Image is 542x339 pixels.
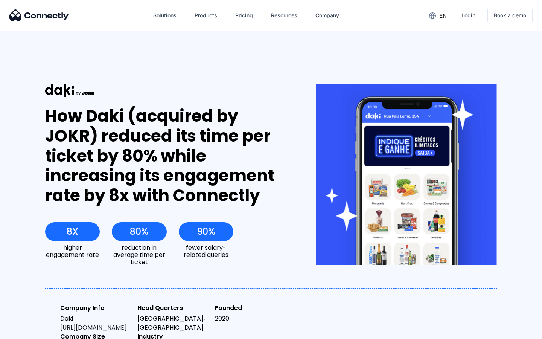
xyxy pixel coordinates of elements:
div: Solutions [153,10,177,21]
a: Book a demo [487,7,533,24]
div: [GEOGRAPHIC_DATA], [GEOGRAPHIC_DATA] [137,314,209,332]
div: fewer salary-related queries [179,244,233,258]
div: 8X [67,226,78,237]
ul: Language list [15,326,45,336]
div: Head Quarters [137,304,209,313]
div: Company [315,10,339,21]
div: Company Info [60,304,131,313]
div: Daki [60,314,131,332]
div: 90% [197,226,215,237]
div: reduction in average time per ticket [112,244,166,266]
aside: Language selected: English [8,326,45,336]
a: Login [455,6,481,24]
div: 80% [130,226,148,237]
div: How Daki (acquired by JOKR) reduced its time per ticket by 80% while increasing its engagement ra... [45,106,289,206]
img: Connectly Logo [9,9,69,21]
div: Founded [215,304,286,313]
div: en [439,11,447,21]
div: Pricing [235,10,253,21]
div: Resources [271,10,297,21]
a: [URL][DOMAIN_NAME] [60,323,127,332]
div: 2020 [215,314,286,323]
div: Login [461,10,475,21]
div: higher engagement rate [45,244,100,258]
a: Pricing [229,6,259,24]
div: Products [195,10,217,21]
